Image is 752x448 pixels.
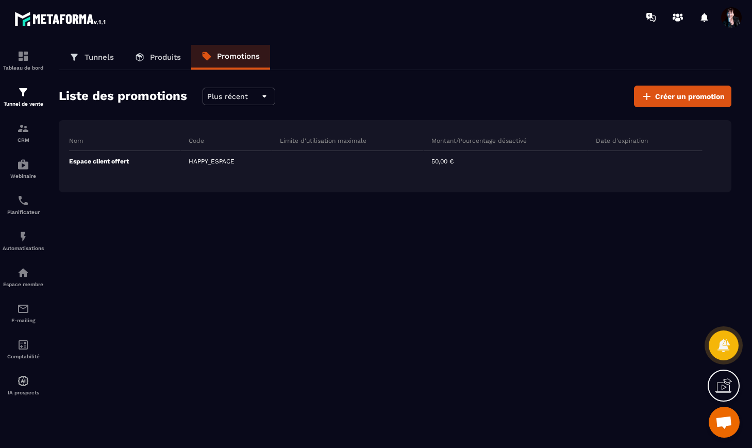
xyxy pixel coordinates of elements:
[17,375,29,387] img: automations
[3,187,44,223] a: schedulerschedulerPlanificateur
[189,137,204,145] p: Code
[3,137,44,143] p: CRM
[17,303,29,315] img: email
[3,354,44,359] p: Comptabilité
[59,86,187,107] h2: Liste des promotions
[85,53,114,62] p: Tunnels
[17,230,29,243] img: automations
[634,86,731,107] button: Créer un promotion
[17,194,29,207] img: scheduler
[3,42,44,78] a: formationformationTableau de bord
[3,223,44,259] a: automationsautomationsAutomatisations
[596,137,648,145] p: Date d'expiration
[3,259,44,295] a: automationsautomationsEspace membre
[150,53,181,62] p: Produits
[17,267,29,279] img: automations
[17,339,29,351] img: accountant
[3,114,44,151] a: formationformationCRM
[69,137,83,145] p: Nom
[431,137,527,145] p: Montant/Pourcentage désactivé
[191,45,270,70] a: Promotions
[3,65,44,71] p: Tableau de bord
[3,295,44,331] a: emailemailE-mailing
[14,9,107,28] img: logo
[3,173,44,179] p: Webinaire
[3,245,44,251] p: Automatisations
[3,281,44,287] p: Espace membre
[3,331,44,367] a: accountantaccountantComptabilité
[124,45,191,70] a: Produits
[207,92,248,101] span: Plus récent
[17,86,29,98] img: formation
[69,157,129,165] p: Espace client offert
[17,50,29,62] img: formation
[217,52,260,61] p: Promotions
[3,390,44,395] p: IA prospects
[17,122,29,135] img: formation
[3,151,44,187] a: automationsautomationsWebinaire
[59,45,124,70] a: Tunnels
[17,158,29,171] img: automations
[709,407,740,438] a: Ouvrir le chat
[3,78,44,114] a: formationformationTunnel de vente
[3,318,44,323] p: E-mailing
[280,137,366,145] p: Limite d'utilisation maximale
[655,91,725,102] span: Créer un promotion
[3,101,44,107] p: Tunnel de vente
[3,209,44,215] p: Planificateur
